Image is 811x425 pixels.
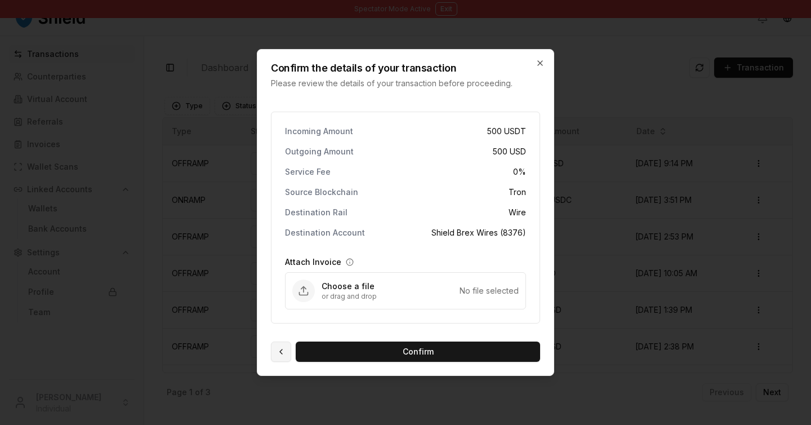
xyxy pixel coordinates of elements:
span: 500 USDT [487,126,526,137]
p: or drag and drop [322,292,460,301]
p: Destination Account [285,229,365,237]
span: Shield Brex Wires (8376) [431,227,526,238]
p: Outgoing Amount [285,148,354,156]
div: Upload Attach Invoice [285,272,526,309]
button: Confirm [296,342,540,362]
span: 0 % [513,166,526,178]
p: Choose a file [322,281,460,292]
span: Wire [509,207,526,218]
p: Incoming Amount [285,127,353,135]
span: Tron [509,187,526,198]
h2: Confirm the details of your transaction [271,63,518,73]
div: No file selected [460,285,519,296]
p: Destination Rail [285,209,347,216]
span: 500 USD [493,146,526,157]
label: Attach Invoice [285,256,341,268]
p: Source Blockchain [285,188,358,196]
p: Service Fee [285,168,331,176]
p: Please review the details of your transaction before proceeding. [271,78,518,89]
